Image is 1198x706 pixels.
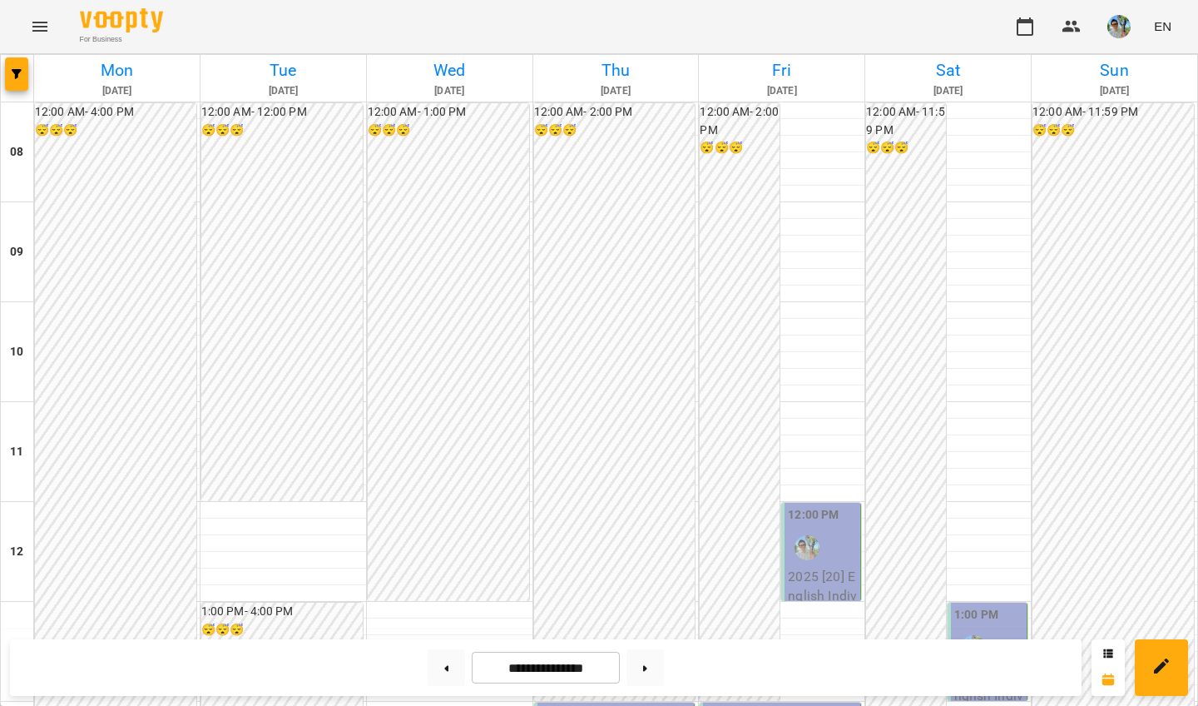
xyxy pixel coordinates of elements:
h6: [DATE] [868,83,1028,99]
p: 2025 [20] English Indiv 60 min - [PERSON_NAME] [788,567,857,665]
span: For Business [80,34,163,45]
h6: Sun [1034,57,1195,83]
img: 744843a61c413a071730a266d875f08e.JPG [1107,15,1131,38]
img: Voopty Logo [80,8,163,32]
h6: [DATE] [37,83,197,99]
h6: 08 [10,143,23,162]
h6: Tue [203,57,364,83]
h6: Mon [37,57,197,83]
h6: 12:00 AM - 2:00 PM [700,103,780,139]
h6: 12:00 AM - 12:00 PM [201,103,363,122]
h6: [DATE] [203,83,364,99]
h6: 12:00 AM - 4:00 PM [35,103,196,122]
h6: Fri [701,57,862,83]
h6: 😴😴😴 [201,621,363,639]
h6: [DATE] [701,83,862,99]
h6: 😴😴😴 [368,122,529,140]
h6: [DATE] [369,83,530,99]
h6: 11 [10,443,23,461]
h6: [DATE] [536,83,696,99]
label: 12:00 PM [788,506,839,525]
h6: 1:00 PM - 4:00 PM [201,603,363,621]
h6: 😴😴😴 [201,122,363,140]
h6: 😴😴😴 [1032,122,1194,140]
h6: 12:00 AM - 2:00 PM [534,103,696,122]
h6: 09 [10,243,23,261]
h6: Thu [536,57,696,83]
h6: 😴😴😴 [534,122,696,140]
button: Menu [20,7,60,47]
h6: 12 [10,543,23,561]
h6: Wed [369,57,530,83]
h6: Sat [868,57,1028,83]
button: EN [1147,11,1178,42]
h6: 12:00 AM - 11:59 PM [1032,103,1194,122]
h6: 12:00 AM - 1:00 PM [368,103,529,122]
h6: 😴😴😴 [700,139,780,157]
img: Рябков Владислав Олегович (а) [795,535,819,560]
h6: [DATE] [1034,83,1195,99]
h6: 😴😴😴 [866,139,946,157]
span: EN [1154,17,1171,35]
h6: 😴😴😴 [35,122,196,140]
h6: 12:00 AM - 11:59 PM [866,103,946,139]
h6: 10 [10,343,23,361]
label: 1:00 PM [954,606,998,624]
